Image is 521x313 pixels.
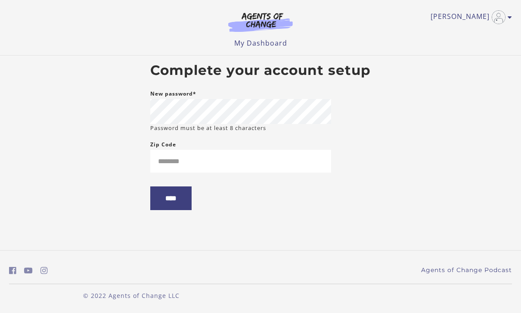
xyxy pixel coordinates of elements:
a: https://www.youtube.com/c/AgentsofChangeTestPrepbyMeaganMitchell (Open in a new window) [24,264,33,277]
img: Agents of Change Logo [219,12,302,32]
a: Agents of Change Podcast [421,266,512,275]
label: Zip Code [150,139,176,150]
i: https://www.instagram.com/agentsofchangeprep/ (Open in a new window) [40,267,48,275]
i: https://www.facebook.com/groups/aswbtestprep (Open in a new window) [9,267,16,275]
a: Toggle menu [431,10,508,24]
a: https://www.instagram.com/agentsofchangeprep/ (Open in a new window) [40,264,48,277]
p: © 2022 Agents of Change LLC [9,291,254,300]
a: https://www.facebook.com/groups/aswbtestprep (Open in a new window) [9,264,16,277]
h2: Complete your account setup [150,62,371,79]
label: New password* [150,89,196,99]
small: Password must be at least 8 characters [150,124,266,132]
i: https://www.youtube.com/c/AgentsofChangeTestPrepbyMeaganMitchell (Open in a new window) [24,267,33,275]
a: My Dashboard [234,38,287,48]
